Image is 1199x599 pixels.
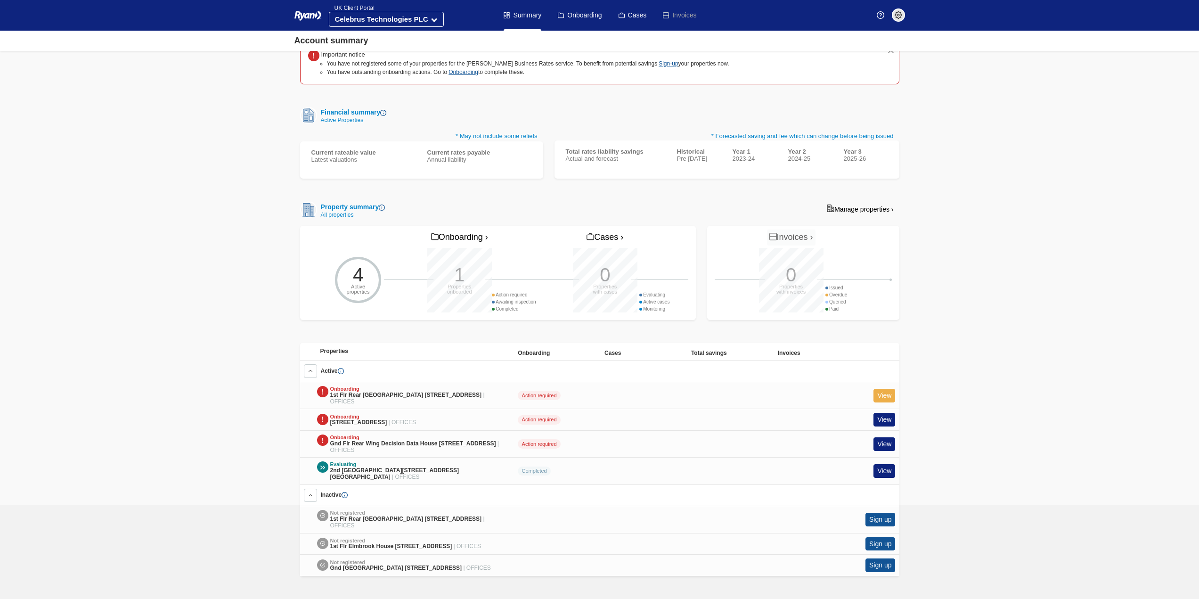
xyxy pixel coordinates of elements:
[895,11,902,19] img: settings
[330,467,459,480] span: 2nd [GEOGRAPHIC_DATA][STREET_ADDRESS][GEOGRAPHIC_DATA]
[330,516,482,522] span: 1st Flr Rear [GEOGRAPHIC_DATA] [STREET_ADDRESS]
[454,543,481,550] span: | OFFICES
[327,68,729,76] li: You have outstanding onboarding actions. Go to to complete these.
[392,474,419,480] span: | OFFICES
[555,131,899,141] p: * Forecasted saving and fee which can change before being issued
[335,15,428,23] strong: Celebrus Technologies PLC
[788,155,832,162] div: 2024-25
[330,510,507,516] div: Not registered
[330,516,485,529] span: | OFFICES
[321,368,344,374] span: Active
[330,565,462,571] span: Gnd [GEOGRAPHIC_DATA] [STREET_ADDRESS]
[873,413,895,427] a: View
[518,467,551,476] div: Completed
[330,386,507,392] div: Onboarding
[463,565,490,571] span: | OFFICES
[865,537,895,551] button: Sign up
[733,148,777,155] div: Year 1
[659,60,678,67] a: Sign-up
[492,291,536,298] div: Action required
[330,392,482,398] span: 1st Flr Rear [GEOGRAPHIC_DATA] [STREET_ADDRESS]
[788,148,832,155] div: Year 2
[449,69,478,75] a: Onboarding
[330,461,507,468] div: Evaluating
[329,12,444,27] button: Celebrus Technologies PLC
[330,435,507,441] div: Onboarding
[330,538,481,544] div: Not registered
[300,131,543,141] p: * May not include some reliefs
[330,392,485,405] span: | OFFICES
[330,543,452,550] span: 1st Flr Elmbrook House [STREET_ADDRESS]
[330,440,499,453] span: | OFFICES
[321,492,348,498] span: Inactive
[639,291,670,298] div: Evaluating
[492,298,536,305] div: Awaiting inspection
[844,148,888,155] div: Year 3
[327,59,729,68] li: You have not registered some of your properties for the [PERSON_NAME] Business Rates service. To ...
[677,148,721,155] div: Historical
[330,419,387,426] span: [STREET_ADDRESS]
[330,414,416,420] div: Onboarding
[311,149,416,156] div: Current rateable value
[566,148,666,155] div: Total rates liability savings
[844,155,888,162] div: 2025-26
[518,391,561,400] div: Action required
[389,419,416,426] span: | OFFICES
[873,389,895,402] a: View
[825,291,848,298] div: Overdue
[518,439,561,449] div: Action required
[321,50,729,59] div: Important notice
[677,155,721,162] div: Pre [DATE]
[825,298,848,305] div: Queried
[873,464,895,478] a: View
[825,305,848,312] div: Paid
[691,350,727,356] span: Total savings
[311,156,416,163] div: Latest valuations
[317,212,385,218] div: All properties
[518,415,561,425] div: Action required
[427,156,532,163] div: Annual liability
[584,230,626,246] a: Cases ›
[639,298,670,305] div: Active cases
[330,559,491,566] div: Not registered
[320,348,348,354] span: Properties
[317,107,387,117] div: Financial summary
[821,201,899,216] a: Manage properties ›
[329,5,375,11] span: UK Client Portal
[778,350,800,356] span: Invoices
[566,155,666,162] div: Actual and forecast
[865,558,895,572] button: Sign up
[317,202,385,212] div: Property summary
[429,230,490,246] a: Onboarding ›
[877,11,884,19] img: Help
[825,284,848,291] div: Issued
[518,350,550,356] span: Onboarding
[604,350,621,356] span: Cases
[317,117,387,123] div: Active Properties
[873,437,895,451] a: View
[330,440,496,447] span: Gnd Flr Rear Wing Decision Data House [STREET_ADDRESS]
[492,305,536,312] div: Completed
[865,513,895,526] button: Sign up
[733,155,777,162] div: 2023-24
[294,34,368,47] div: Account summary
[427,149,532,156] div: Current rates payable
[639,305,670,312] div: Monitoring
